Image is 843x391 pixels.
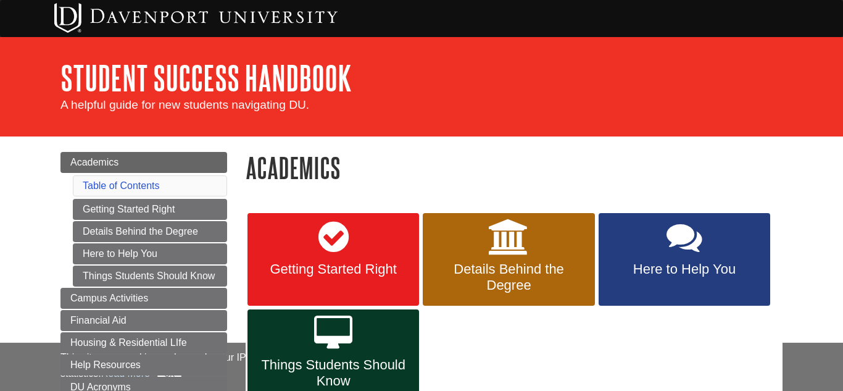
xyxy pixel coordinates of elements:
[73,199,227,220] a: Getting Started Right
[73,221,227,242] a: Details Behind the Degree
[608,261,761,277] span: Here to Help You
[60,59,352,97] a: Student Success Handbook
[73,266,227,287] a: Things Students Should Know
[70,359,141,370] span: Help Resources
[60,332,227,353] a: Housing & Residential LIfe
[60,152,227,173] a: Academics
[70,293,148,303] span: Campus Activities
[60,288,227,309] a: Campus Activities
[432,261,585,293] span: Details Behind the Degree
[60,98,309,111] span: A helpful guide for new students navigating DU.
[70,315,127,326] span: Financial Aid
[247,213,419,306] a: Getting Started Right
[257,357,410,389] span: Things Students Should Know
[70,157,118,167] span: Academics
[246,152,783,183] h1: Academics
[60,310,227,331] a: Financial Aid
[73,243,227,264] a: Here to Help You
[423,213,594,306] a: Details Behind the Degree
[70,337,187,348] span: Housing & Residential LIfe
[60,355,227,376] a: Help Resources
[83,180,160,191] a: Table of Contents
[54,3,338,33] img: Davenport University
[257,261,410,277] span: Getting Started Right
[599,213,770,306] a: Here to Help You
